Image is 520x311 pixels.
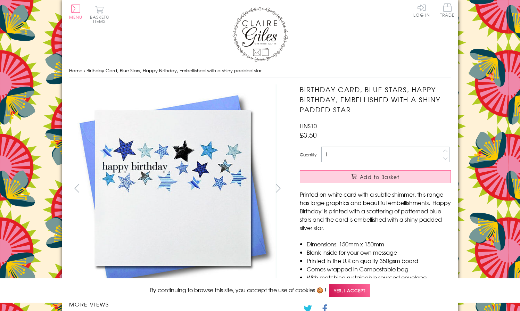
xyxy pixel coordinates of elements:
[300,152,316,158] label: Quantity
[307,240,451,248] li: Dimensions: 150mm x 150mm
[413,3,430,17] a: Log In
[300,170,451,183] button: Add to Basket
[69,180,85,196] button: prev
[69,64,451,78] nav: breadcrumbs
[69,84,277,293] img: Birthday Card, Blue Stars, Happy Birthday, Embellished with a shiny padded star
[300,130,317,140] span: £3.50
[300,190,451,232] p: Printed on white card with a subtle shimmer, this range has large graphics and beautiful embellis...
[90,6,109,23] button: Basket0 items
[93,14,109,24] span: 0 items
[440,3,455,17] span: Trade
[300,84,451,114] h1: Birthday Card, Blue Stars, Happy Birthday, Embellished with a shiny padded star
[84,67,85,74] span: ›
[329,284,370,297] span: Yes, I accept
[360,173,399,180] span: Add to Basket
[69,300,286,308] h3: More views
[440,3,455,18] a: Trade
[286,84,494,293] img: Birthday Card, Blue Stars, Happy Birthday, Embellished with a shiny padded star
[300,122,317,130] span: HNS10
[270,180,286,196] button: next
[307,273,451,281] li: With matching sustainable sourced envelope
[86,67,262,74] span: Birthday Card, Blue Stars, Happy Birthday, Embellished with a shiny padded star
[307,265,451,273] li: Comes wrapped in Compostable bag
[232,7,288,62] img: Claire Giles Greetings Cards
[69,5,83,19] button: Menu
[69,14,83,20] span: Menu
[307,248,451,256] li: Blank inside for your own message
[69,67,82,74] a: Home
[307,256,451,265] li: Printed in the U.K on quality 350gsm board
